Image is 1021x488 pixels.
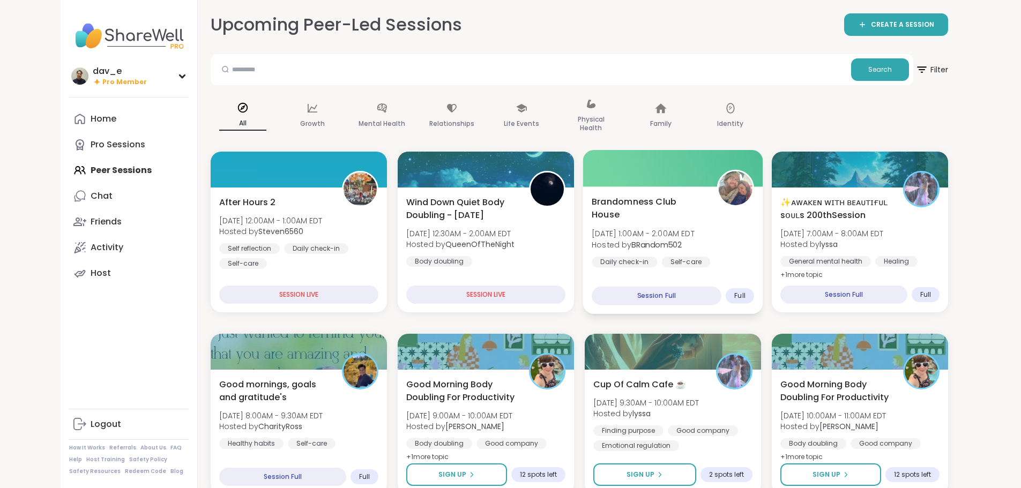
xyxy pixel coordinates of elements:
span: Hosted by [219,421,323,432]
h2: Upcoming Peer-Led Sessions [211,13,462,37]
img: dav_e [71,67,88,85]
div: Body doubling [780,438,846,449]
button: Sign Up [406,463,507,486]
div: Session Full [780,286,907,304]
a: Home [69,106,189,132]
div: Session Full [219,468,346,486]
a: Logout [69,411,189,437]
p: Growth [300,117,325,130]
span: CREATE A SESSION [871,20,934,29]
a: How It Works [69,444,105,452]
span: Full [359,472,370,481]
span: [DATE] 12:30AM - 2:00AM EDT [406,228,515,239]
p: Life Events [504,117,539,130]
div: Finding purpose [593,425,664,436]
span: Hosted by [780,421,886,432]
b: Steven6560 [258,226,303,237]
p: Identity [717,117,743,130]
img: lyssa [718,355,751,388]
b: CharityRoss [258,421,302,432]
div: Good company [851,438,921,449]
p: Mental Health [359,117,405,130]
span: [DATE] 9:00AM - 10:00AM EDT [406,410,512,421]
span: Good mornings, goals and gratitude's [219,378,330,404]
div: Daily check-in [592,257,657,267]
a: Pro Sessions [69,132,189,157]
img: lyssa [905,172,938,206]
div: Logout [91,418,121,430]
p: Family [650,117,672,130]
span: Hosted by [219,226,322,237]
div: Pro Sessions [91,139,145,151]
div: SESSION LIVE [406,286,565,304]
div: dav_e [93,65,147,77]
div: Friends [91,216,122,228]
a: Help [69,456,82,463]
button: Sign Up [780,463,881,486]
div: Healing [875,256,918,267]
span: Search [868,65,892,74]
span: Full [734,291,745,300]
div: Emotional regulation [593,440,679,451]
img: Adrienne_QueenOfTheDawn [531,355,564,388]
div: Body doubling [406,438,472,449]
a: Safety Policy [129,456,167,463]
b: [PERSON_NAME] [819,421,878,432]
a: Safety Resources [69,468,121,475]
span: Good Morning Body Doubling For Productivity [406,378,517,404]
span: [DATE] 8:00AM - 9:30AM EDT [219,410,323,421]
div: Home [91,113,116,125]
div: Daily check-in [284,243,348,254]
button: Search [851,58,909,81]
div: General mental health [780,256,871,267]
a: Chat [69,183,189,209]
div: Self-care [288,438,336,449]
span: Hosted by [592,239,695,250]
img: Steven6560 [344,172,377,206]
p: Physical Health [568,113,615,134]
span: Hosted by [593,408,699,419]
div: Self reflection [219,243,280,254]
div: Chat [91,190,113,202]
div: Host [91,267,111,279]
span: Hosted by [406,421,512,432]
span: Wind Down Quiet Body Doubling - [DATE] [406,196,517,222]
div: Session Full [592,287,721,305]
b: BRandom502 [631,239,682,250]
a: Friends [69,209,189,235]
span: [DATE] 10:00AM - 11:00AM EDT [780,410,886,421]
span: Pro Member [102,78,147,87]
span: [DATE] 7:00AM - 8:00AM EDT [780,228,883,239]
div: Good company [476,438,547,449]
img: Adrienne_QueenOfTheDawn [905,355,938,388]
b: lyssa [632,408,651,419]
div: Healthy habits [219,438,284,449]
span: Hosted by [780,239,883,250]
img: QueenOfTheNight [531,172,564,206]
b: QueenOfTheNight [445,239,515,250]
a: Blog [170,468,183,475]
span: Sign Up [627,470,654,479]
a: Redeem Code [125,468,166,475]
div: SESSION LIVE [219,286,378,304]
button: Sign Up [593,463,696,486]
span: After Hours 2 [219,196,275,209]
span: Brandomness Club House [592,195,705,221]
span: 2 spots left [709,470,744,479]
span: [DATE] 1:00AM - 2:00AM EDT [592,228,695,239]
a: CREATE A SESSION [844,13,948,36]
span: Sign Up [438,470,466,479]
a: Host Training [86,456,125,463]
a: Activity [69,235,189,260]
a: FAQ [170,444,182,452]
span: Good Morning Body Doubling For Productivity [780,378,891,404]
p: Relationships [429,117,474,130]
div: Self-care [219,258,267,269]
div: Activity [91,242,123,253]
button: Filter [915,54,948,85]
span: 12 spots left [894,470,931,479]
span: Sign Up [813,470,840,479]
img: ShareWell Nav Logo [69,17,189,55]
span: Full [920,290,931,299]
span: 12 spots left [520,470,557,479]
